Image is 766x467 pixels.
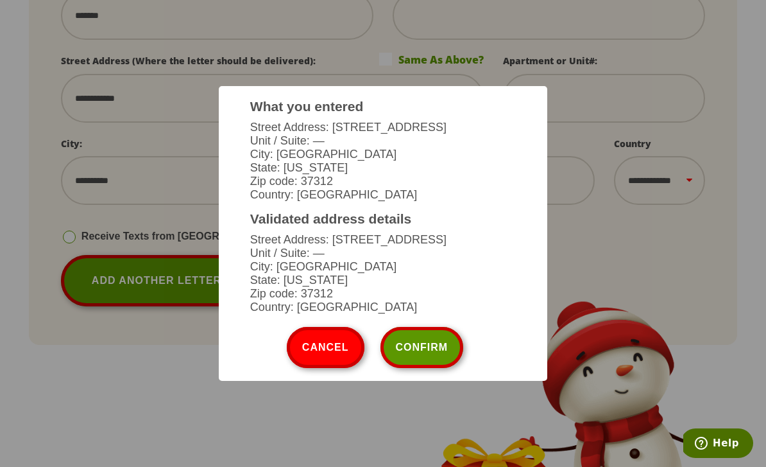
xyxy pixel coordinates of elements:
[250,211,516,227] h3: Validated address details
[683,428,753,461] iframe: Opens a widget where you can find more information
[287,327,364,368] button: Cancel
[250,121,516,134] li: Street Address: [STREET_ADDRESS]
[250,188,516,202] li: Country: [GEOGRAPHIC_DATA]
[250,161,516,175] li: State: [US_STATE]
[250,148,516,161] li: City: [GEOGRAPHIC_DATA]
[250,175,516,188] li: Zip code: 37312
[250,287,516,301] li: Zip code: 37312
[250,233,516,247] li: Street Address: [STREET_ADDRESS]
[250,274,516,287] li: State: [US_STATE]
[250,260,516,274] li: City: [GEOGRAPHIC_DATA]
[250,301,516,314] li: Country: [GEOGRAPHIC_DATA]
[380,327,464,368] button: Confirm
[250,247,516,260] li: Unit / Suite: —
[250,134,516,148] li: Unit / Suite: —
[250,99,516,114] h3: What you entered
